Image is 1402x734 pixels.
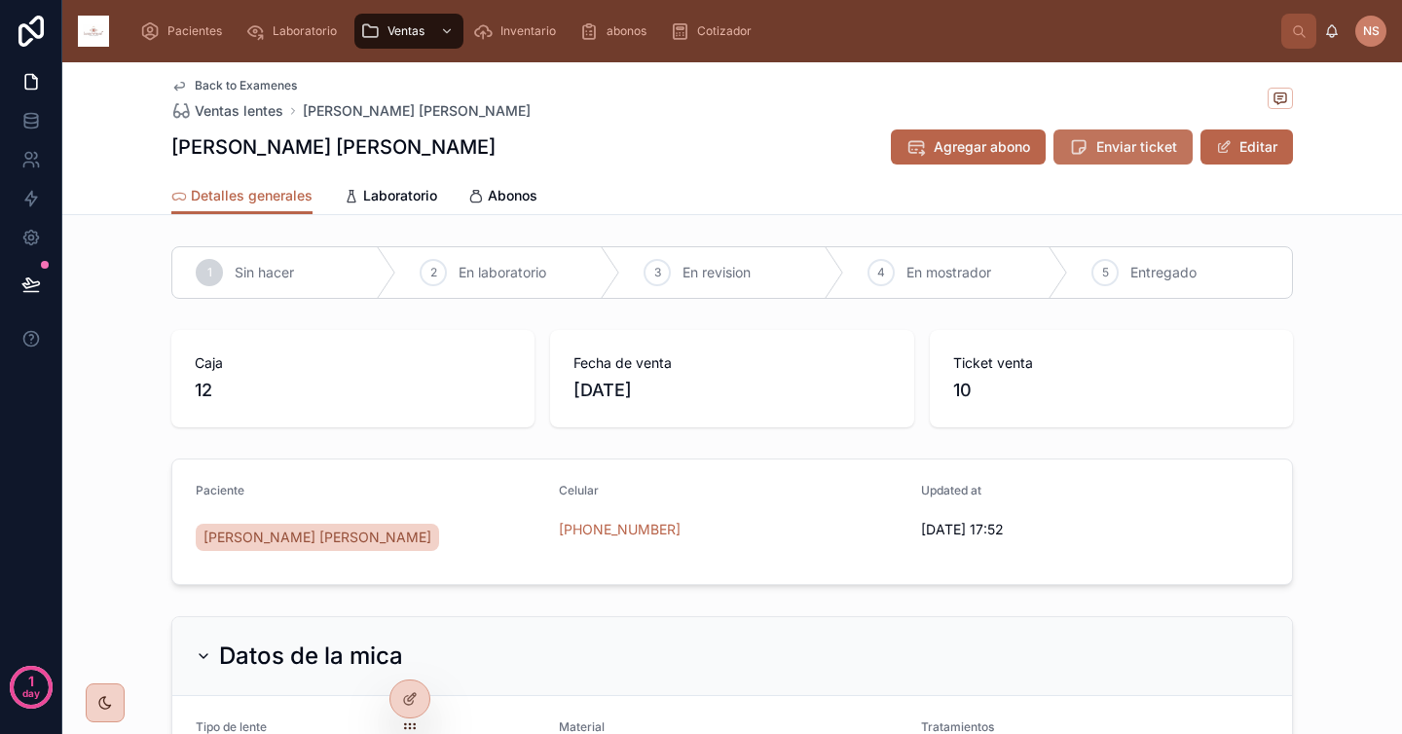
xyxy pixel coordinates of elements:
[697,23,752,39] span: Cotizador
[195,377,511,404] span: 12
[559,483,599,497] span: Celular
[171,133,496,161] h1: [PERSON_NAME] [PERSON_NAME]
[125,10,1281,53] div: scrollable content
[273,23,337,39] span: Laboratorio
[573,14,660,49] a: abonos
[195,78,297,93] span: Back to Examenes
[207,265,212,280] span: 1
[921,719,994,734] span: Tratamientos
[78,16,109,47] img: App logo
[203,528,431,547] span: [PERSON_NAME] [PERSON_NAME]
[877,265,885,280] span: 4
[921,483,981,497] span: Updated at
[22,679,40,707] p: day
[171,178,313,215] a: Detalles generales
[559,520,681,539] a: [PHONE_NUMBER]
[573,377,890,404] span: [DATE]
[235,263,294,282] span: Sin hacer
[1200,129,1293,165] button: Editar
[468,178,537,217] a: Abonos
[607,23,646,39] span: abonos
[354,14,463,49] a: Ventas
[921,520,1269,539] span: [DATE] 17:52
[28,672,34,691] p: 1
[559,719,605,734] span: Material
[196,483,244,497] span: Paciente
[196,524,439,551] a: [PERSON_NAME] [PERSON_NAME]
[654,265,661,280] span: 3
[196,719,267,734] span: Tipo de lente
[1102,265,1109,280] span: 5
[573,353,890,373] span: Fecha de venta
[167,23,222,39] span: Pacientes
[500,23,556,39] span: Inventario
[303,101,531,121] a: [PERSON_NAME] [PERSON_NAME]
[1363,23,1380,39] span: NS
[344,178,437,217] a: Laboratorio
[459,263,546,282] span: En laboratorio
[934,137,1030,157] span: Agregar abono
[387,23,424,39] span: Ventas
[191,186,313,205] span: Detalles generales
[467,14,570,49] a: Inventario
[195,353,511,373] span: Caja
[430,265,437,280] span: 2
[134,14,236,49] a: Pacientes
[171,101,283,121] a: Ventas lentes
[171,78,297,93] a: Back to Examenes
[683,263,751,282] span: En revision
[953,353,1270,373] span: Ticket venta
[363,186,437,205] span: Laboratorio
[195,101,283,121] span: Ventas lentes
[1053,129,1193,165] button: Enviar ticket
[219,641,403,672] h2: Datos de la mica
[240,14,350,49] a: Laboratorio
[891,129,1046,165] button: Agregar abono
[488,186,537,205] span: Abonos
[953,377,1270,404] span: 10
[664,14,765,49] a: Cotizador
[906,263,991,282] span: En mostrador
[1130,263,1197,282] span: Entregado
[1096,137,1177,157] span: Enviar ticket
